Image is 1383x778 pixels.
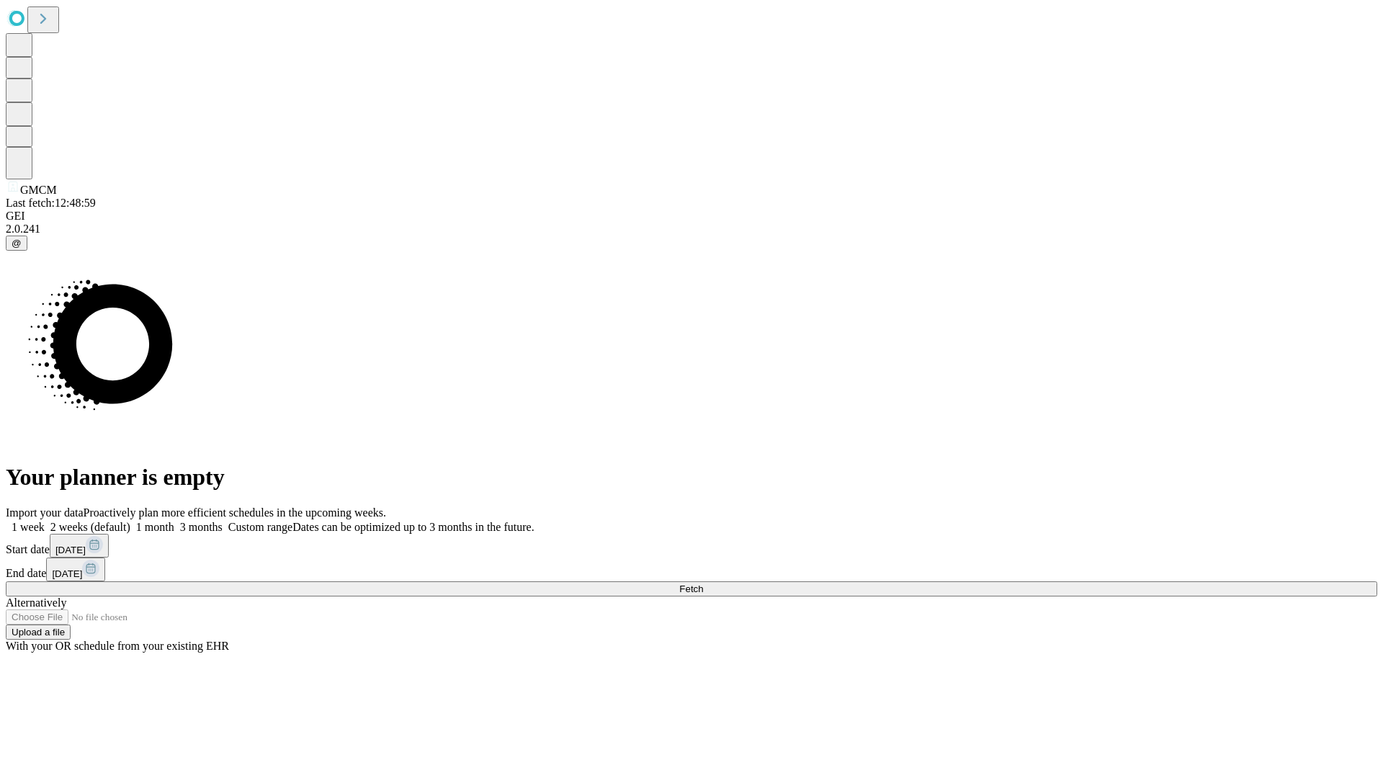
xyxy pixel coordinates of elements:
[6,581,1377,596] button: Fetch
[6,236,27,251] button: @
[84,506,386,519] span: Proactively plan more efficient schedules in the upcoming weeks.
[6,625,71,640] button: Upload a file
[55,545,86,555] span: [DATE]
[6,596,66,609] span: Alternatively
[50,534,109,558] button: [DATE]
[228,521,292,533] span: Custom range
[6,558,1377,581] div: End date
[46,558,105,581] button: [DATE]
[6,464,1377,491] h1: Your planner is empty
[12,238,22,249] span: @
[679,583,703,594] span: Fetch
[6,223,1377,236] div: 2.0.241
[20,184,57,196] span: GMCM
[6,640,229,652] span: With your OR schedule from your existing EHR
[136,521,174,533] span: 1 month
[6,534,1377,558] div: Start date
[180,521,223,533] span: 3 months
[6,197,96,209] span: Last fetch: 12:48:59
[52,568,82,579] span: [DATE]
[6,210,1377,223] div: GEI
[6,506,84,519] span: Import your data
[292,521,534,533] span: Dates can be optimized up to 3 months in the future.
[50,521,130,533] span: 2 weeks (default)
[12,521,45,533] span: 1 week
